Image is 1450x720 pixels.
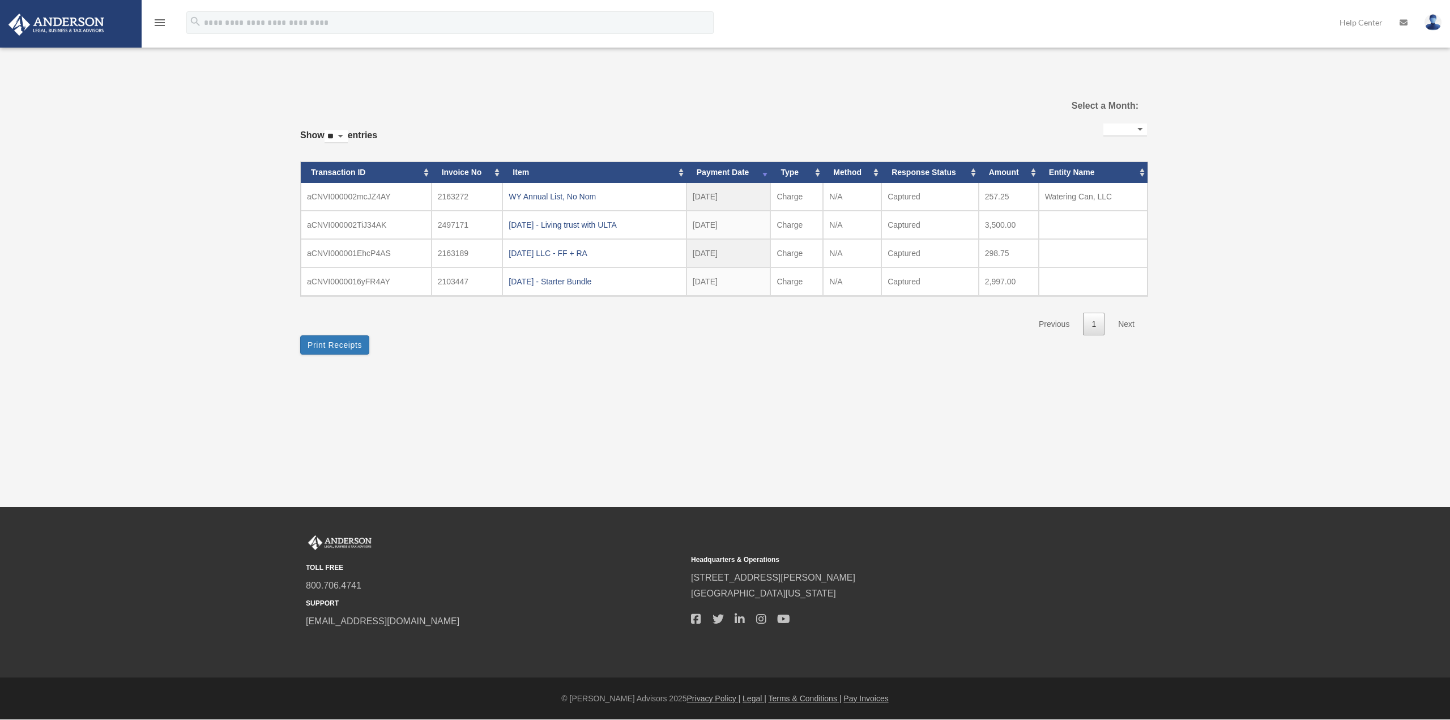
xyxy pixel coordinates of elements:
button: Print Receipts [300,335,369,355]
td: 3,500.00 [979,211,1039,239]
i: menu [153,16,167,29]
td: Charge [770,211,823,239]
th: Response Status: activate to sort column ascending [881,162,979,183]
td: Charge [770,239,823,267]
th: Item: activate to sort column ascending [502,162,686,183]
td: Captured [881,239,979,267]
td: N/A [823,239,881,267]
small: TOLL FREE [306,562,683,574]
div: WY Annual List, No Nom [509,189,680,205]
td: 2163189 [432,239,503,267]
td: [DATE] [686,239,771,267]
div: [DATE] - Living trust with ULTA [509,217,680,233]
th: Amount: activate to sort column ascending [979,162,1039,183]
img: Anderson Advisors Platinum Portal [306,535,374,550]
td: Charge [770,183,823,211]
th: Method: activate to sort column ascending [823,162,881,183]
a: Previous [1030,313,1078,336]
td: aCNVI000002mcJZ4AY [301,183,432,211]
img: Anderson Advisors Platinum Portal [5,14,108,36]
a: 1 [1083,313,1104,336]
th: Transaction ID: activate to sort column ascending [301,162,432,183]
th: Invoice No: activate to sort column ascending [432,162,503,183]
a: Privacy Policy | [687,694,741,703]
small: Headquarters & Operations [691,554,1068,566]
label: Select a Month: [1014,98,1138,114]
img: User Pic [1425,14,1442,31]
td: Charge [770,267,823,296]
a: Terms & Conditions | [769,694,842,703]
td: N/A [823,267,881,296]
td: N/A [823,211,881,239]
th: Payment Date: activate to sort column ascending [686,162,771,183]
td: [DATE] [686,267,771,296]
i: search [189,15,202,28]
td: 2163272 [432,183,503,211]
a: [EMAIL_ADDRESS][DOMAIN_NAME] [306,616,459,626]
a: [STREET_ADDRESS][PERSON_NAME] [691,573,855,582]
a: Legal | [743,694,766,703]
th: Entity Name: activate to sort column ascending [1039,162,1148,183]
td: 2,997.00 [979,267,1039,296]
td: Captured [881,211,979,239]
label: Show entries [300,127,377,155]
select: Showentries [325,130,348,143]
th: Type: activate to sort column ascending [770,162,823,183]
div: [DATE] - Starter Bundle [509,274,680,289]
td: N/A [823,183,881,211]
div: [DATE] LLC - FF + RA [509,245,680,261]
td: 2103447 [432,267,503,296]
td: Watering Can, LLC [1039,183,1148,211]
td: aCNVI0000016yFR4AY [301,267,432,296]
a: 800.706.4741 [306,581,361,590]
a: Next [1110,313,1143,336]
td: aCNVI000002TiJ34AK [301,211,432,239]
td: 298.75 [979,239,1039,267]
td: [DATE] [686,211,771,239]
small: SUPPORT [306,598,683,610]
td: 2497171 [432,211,503,239]
td: aCNVI000001EhcP4AS [301,239,432,267]
td: Captured [881,267,979,296]
td: Captured [881,183,979,211]
td: [DATE] [686,183,771,211]
a: menu [153,20,167,29]
a: Pay Invoices [843,694,888,703]
td: 257.25 [979,183,1039,211]
a: [GEOGRAPHIC_DATA][US_STATE] [691,589,836,598]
